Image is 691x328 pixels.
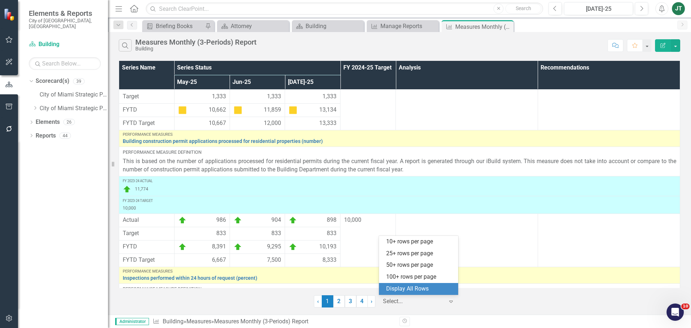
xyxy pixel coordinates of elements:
span: FYTD Target [123,256,171,264]
a: 4 [356,295,368,307]
img: Caution [178,106,187,114]
td: Double-Click to Edit Right Click for Context Menu [119,267,680,284]
div: Building [306,22,362,31]
span: 10,193 [319,243,337,251]
div: 10+ rows per page [386,238,454,246]
img: Caution [289,106,297,114]
td: Double-Click to Edit Right Click for Context Menu [119,130,680,147]
td: Double-Click to Edit [396,214,538,267]
td: Double-Click to Edit [119,227,175,241]
div: 100+ rows per page [386,273,454,281]
td: Double-Click to Edit [174,214,230,227]
td: Double-Click to Edit [119,283,680,305]
span: › [371,298,372,305]
span: Search [516,5,531,11]
a: City of Miami Strategic Plan (NEW) [40,104,108,113]
span: FYTD [123,106,171,114]
p: This is based on the number of applications processed for residential permits during the current ... [123,157,676,174]
a: City of Miami Strategic Plan [40,91,108,99]
div: FY 2023-24 Actual [123,179,676,184]
td: Double-Click to Edit [396,77,538,130]
div: Display All Rows [386,285,454,293]
span: 904 [271,216,281,225]
span: ‹ [317,298,319,305]
td: Double-Click to Edit [174,227,230,241]
td: Double-Click to Edit [285,227,340,241]
button: [DATE]-25 [564,2,633,15]
img: ClearPoint Strategy [4,8,16,21]
a: Building [294,22,362,31]
td: Double-Click to Edit [538,214,680,267]
div: 25+ rows per page [386,250,454,258]
span: 986 [216,216,226,225]
a: Briefing Books [144,22,203,31]
div: Measures Monthly (3-Periods) Report [455,22,512,31]
div: Measures Monthly (3-Periods) Report [214,318,308,325]
span: 833 [271,229,281,238]
div: 44 [59,132,71,139]
input: Search ClearPoint... [146,3,543,15]
div: 26 [63,119,75,125]
td: Double-Click to Edit [119,214,175,227]
div: Manage Reports [380,22,437,31]
span: 833 [327,229,337,238]
div: [DATE]-25 [566,5,631,13]
input: Search Below... [29,57,101,70]
div: Measures Monthly (3-Periods) Report [135,38,257,46]
td: Double-Click to Edit [538,77,680,130]
a: Reports [36,132,56,140]
button: Search [505,4,541,14]
td: Double-Click to Edit [230,90,285,103]
span: 12,000 [264,119,281,127]
td: Double-Click to Edit [174,90,230,103]
span: 9,295 [267,243,281,251]
span: 13,333 [319,119,337,127]
a: Measures [186,318,211,325]
td: Double-Click to Edit [285,90,340,103]
div: Briefing Books [156,22,203,31]
span: 8,333 [322,256,337,264]
td: Double-Click to Edit [119,90,175,103]
span: 10,662 [209,106,226,114]
span: 898 [327,216,337,225]
span: Actual [123,216,171,224]
span: 10 [681,304,690,309]
img: On Target [234,243,242,251]
a: Scorecard(s) [36,77,69,85]
img: Caution [234,106,242,114]
span: Target [123,229,171,238]
span: Administrator [115,318,149,325]
span: 7,500 [267,256,281,264]
img: On Target [178,216,187,225]
span: 10,000 [123,206,136,211]
div: Performance Measure Definition [123,286,676,292]
span: 833 [216,229,226,238]
span: 1 [322,295,333,307]
span: Elements & Reports [29,9,101,18]
div: 50+ rows per page [386,261,454,269]
td: Double-Click to Edit [119,196,680,214]
img: On Target [178,243,187,251]
span: FYTD Target [123,119,171,127]
td: Double-Click to Edit [230,227,285,241]
div: 39 [73,78,85,84]
td: Double-Click to Edit [340,214,396,267]
span: 10,667 [209,119,226,127]
a: Building construction permit applications processed for residential properties (number) [123,139,676,144]
td: Double-Click to Edit [285,214,340,227]
a: Manage Reports [369,22,437,31]
span: 13,134 [319,106,337,114]
span: Target [123,93,171,101]
button: JT [672,2,685,15]
a: Inspections performed within 24 hours of request (percent) [123,275,676,281]
iframe: Intercom live chat [667,304,684,321]
span: 6,667 [212,256,226,264]
a: Elements [36,118,60,126]
div: Attorney [231,22,287,31]
div: FY 2023-24 Target [123,198,676,203]
td: Double-Click to Edit [230,214,285,227]
div: Performance Measures [123,132,676,137]
span: 11,774 [135,187,148,192]
div: » » [153,318,394,326]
